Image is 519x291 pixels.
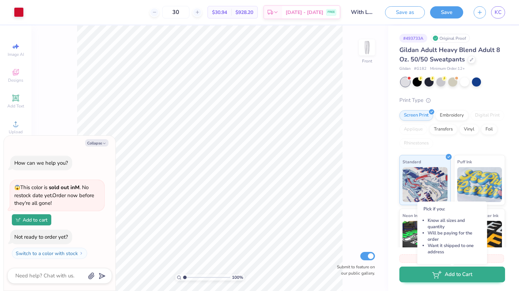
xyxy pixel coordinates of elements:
[14,184,94,207] span: This color is . No restock date yet. Order now before they're all gone!
[399,110,433,121] div: Screen Print
[8,77,23,83] span: Designs
[414,66,427,72] span: # G182
[459,124,479,135] div: Vinyl
[232,274,243,281] span: 100 %
[14,233,68,240] div: Not ready to order yet?
[399,96,505,104] div: Print Type
[12,214,51,225] button: Add to cart
[333,264,375,276] label: Submit to feature on our public gallery.
[16,218,21,222] img: Add to cart
[403,167,447,202] img: Standard
[481,124,497,135] div: Foil
[212,9,227,16] span: $30.94
[423,206,481,212] p: Pick if you:
[12,248,87,259] button: Switch to a color with stock
[49,184,80,191] strong: sold out in M
[399,267,505,282] button: Add to Cart
[403,221,447,256] img: Neon Ink
[85,139,108,147] button: Collapse
[471,110,504,121] div: Digital Print
[403,158,421,165] span: Standard
[8,52,24,57] span: Image AI
[403,212,420,219] span: Neon Ink
[7,103,24,109] span: Add Text
[9,129,23,135] span: Upload
[428,230,481,242] li: Will be paying for the order
[399,138,433,149] div: Rhinestones
[430,6,463,18] button: Save
[399,46,500,64] span: Gildan Adult Heavy Blend Adult 8 Oz. 50/50 Sweatpants
[430,66,465,72] span: Minimum Order: 12 +
[286,9,323,16] span: [DATE] - [DATE]
[457,158,472,165] span: Puff Ink
[431,34,470,43] div: Original Proof
[428,242,481,255] li: Want it shipped to one address
[162,6,189,18] input: – –
[14,184,20,191] span: 😱
[328,10,335,15] span: FREE
[399,66,411,72] span: Gildan
[428,217,481,230] li: Know all sizes and quantity
[495,8,502,16] span: KC
[235,9,253,16] span: $928.20
[435,110,468,121] div: Embroidery
[385,6,425,18] button: Save as
[79,251,83,255] img: Switch to a color with stock
[429,124,457,135] div: Transfers
[399,124,427,135] div: Applique
[14,159,68,166] div: How can we help you?
[457,167,502,202] img: Puff Ink
[360,40,374,54] img: Front
[399,34,427,43] div: # 493733A
[346,5,380,19] input: Untitled Design
[491,6,505,18] a: KC
[362,58,372,64] div: Front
